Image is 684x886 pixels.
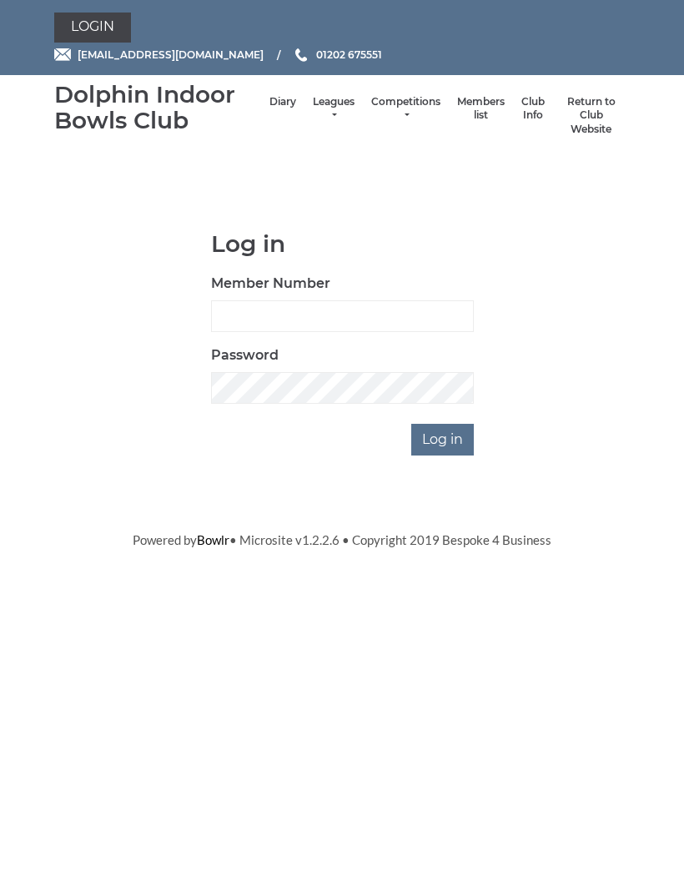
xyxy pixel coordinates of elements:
span: Powered by • Microsite v1.2.2.6 • Copyright 2019 Bespoke 4 Business [133,532,551,547]
a: Phone us 01202 675551 [293,47,382,63]
a: Leagues [313,95,355,123]
label: Member Number [211,274,330,294]
a: Return to Club Website [561,95,621,137]
a: Bowlr [197,532,229,547]
a: Diary [269,95,296,109]
input: Log in [411,424,474,456]
a: Email [EMAIL_ADDRESS][DOMAIN_NAME] [54,47,264,63]
label: Password [211,345,279,365]
img: Email [54,48,71,61]
a: Members list [457,95,505,123]
span: 01202 675551 [316,48,382,61]
a: Login [54,13,131,43]
a: Club Info [521,95,545,123]
div: Dolphin Indoor Bowls Club [54,82,261,133]
h1: Log in [211,231,474,257]
img: Phone us [295,48,307,62]
span: [EMAIL_ADDRESS][DOMAIN_NAME] [78,48,264,61]
a: Competitions [371,95,440,123]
